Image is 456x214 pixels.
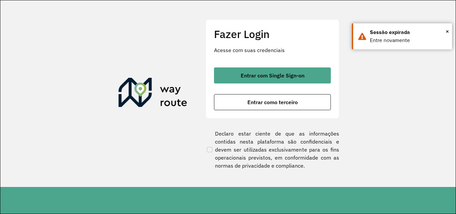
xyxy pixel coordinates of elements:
[214,67,331,83] button: button
[370,28,447,36] div: Sessão expirada
[214,28,331,40] h2: Fazer Login
[214,46,331,54] p: Acesse com suas credenciais
[247,99,298,105] span: Entrar como terceiro
[214,94,331,110] button: button
[446,26,449,36] span: ×
[206,130,339,170] label: Declaro estar ciente de que as informações contidas nesta plataforma são confidenciais e devem se...
[119,78,187,110] img: Roteirizador AmbevTech
[241,73,304,78] span: Entrar com Single Sign-on
[446,26,449,36] button: Close
[370,36,447,44] div: Entre novamente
